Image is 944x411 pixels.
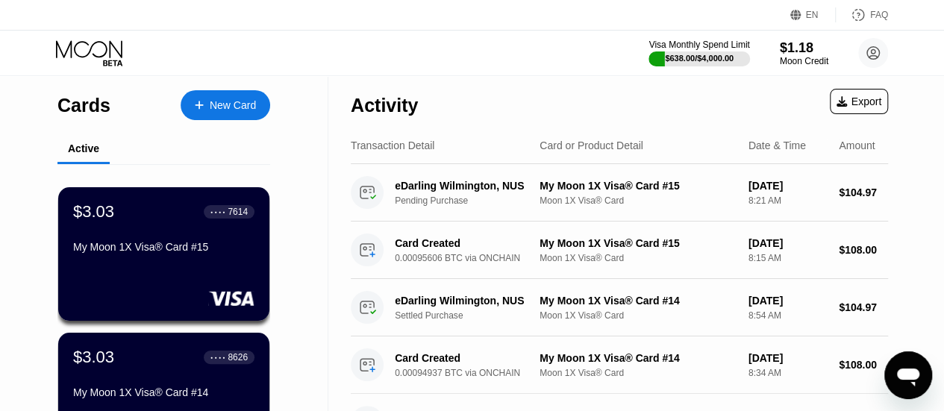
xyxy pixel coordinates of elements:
div: Moon 1X Visa® Card [540,310,737,321]
div: EN [790,7,836,22]
div: $108.00 [839,359,888,371]
div: Amount [839,139,875,151]
div: 7614 [228,207,248,217]
div: My Moon 1X Visa® Card #14 [73,386,254,398]
div: Settled Purchase [395,310,554,321]
div: Moon 1X Visa® Card [540,368,737,378]
div: My Moon 1X Visa® Card #14 [540,352,737,364]
div: Activity [351,95,418,116]
div: ● ● ● ● [210,355,225,360]
div: $108.00 [839,244,888,256]
iframe: Button to launch messaging window [884,351,932,399]
div: My Moon 1X Visa® Card #15 [73,241,254,253]
div: 8626 [228,352,248,363]
div: $3.03● ● ● ●7614My Moon 1X Visa® Card #15 [58,187,269,321]
div: [DATE] [748,352,827,364]
div: $1.18 [780,40,828,56]
div: 8:15 AM [748,253,827,263]
div: Moon Credit [780,56,828,66]
div: Transaction Detail [351,139,434,151]
div: Card Created [395,237,543,249]
div: New Card [210,99,256,112]
div: Moon 1X Visa® Card [540,195,737,206]
div: My Moon 1X Visa® Card #15 [540,180,737,192]
div: eDarling Wilmington, NUSPending PurchaseMy Moon 1X Visa® Card #15Moon 1X Visa® Card[DATE]8:21 AM$... [351,164,888,222]
div: My Moon 1X Visa® Card #14 [540,295,737,307]
div: eDarling Wilmington, NUS [395,180,543,192]
div: New Card [181,90,270,120]
div: Card Created [395,352,543,364]
div: $104.97 [839,301,888,313]
div: $3.03 [73,348,114,367]
div: Cards [57,95,110,116]
div: Moon 1X Visa® Card [540,253,737,263]
div: Active [68,142,99,154]
div: Card Created0.00094937 BTC via ONCHAINMy Moon 1X Visa® Card #14Moon 1X Visa® Card[DATE]8:34 AM$10... [351,336,888,394]
div: Card Created0.00095606 BTC via ONCHAINMy Moon 1X Visa® Card #15Moon 1X Visa® Card[DATE]8:15 AM$10... [351,222,888,279]
div: $638.00 / $4,000.00 [665,54,734,63]
div: FAQ [870,10,888,20]
div: 0.00095606 BTC via ONCHAIN [395,253,554,263]
div: eDarling Wilmington, NUSSettled PurchaseMy Moon 1X Visa® Card #14Moon 1X Visa® Card[DATE]8:54 AM$... [351,279,888,336]
div: Visa Monthly Spend Limit$638.00/$4,000.00 [648,40,749,66]
div: eDarling Wilmington, NUS [395,295,543,307]
div: [DATE] [748,180,827,192]
div: EN [806,10,819,20]
div: ● ● ● ● [210,210,225,214]
div: [DATE] [748,295,827,307]
div: Card or Product Detail [540,139,643,151]
div: FAQ [836,7,888,22]
div: $3.03 [73,202,114,222]
div: Visa Monthly Spend Limit [648,40,749,50]
div: Pending Purchase [395,195,554,206]
div: Export [837,95,881,107]
div: [DATE] [748,237,827,249]
div: 8:54 AM [748,310,827,321]
div: $1.18Moon Credit [780,40,828,66]
div: 8:34 AM [748,368,827,378]
div: Export [830,89,888,114]
div: $104.97 [839,186,888,198]
div: 8:21 AM [748,195,827,206]
div: My Moon 1X Visa® Card #15 [540,237,737,249]
div: Date & Time [748,139,806,151]
div: 0.00094937 BTC via ONCHAIN [395,368,554,378]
